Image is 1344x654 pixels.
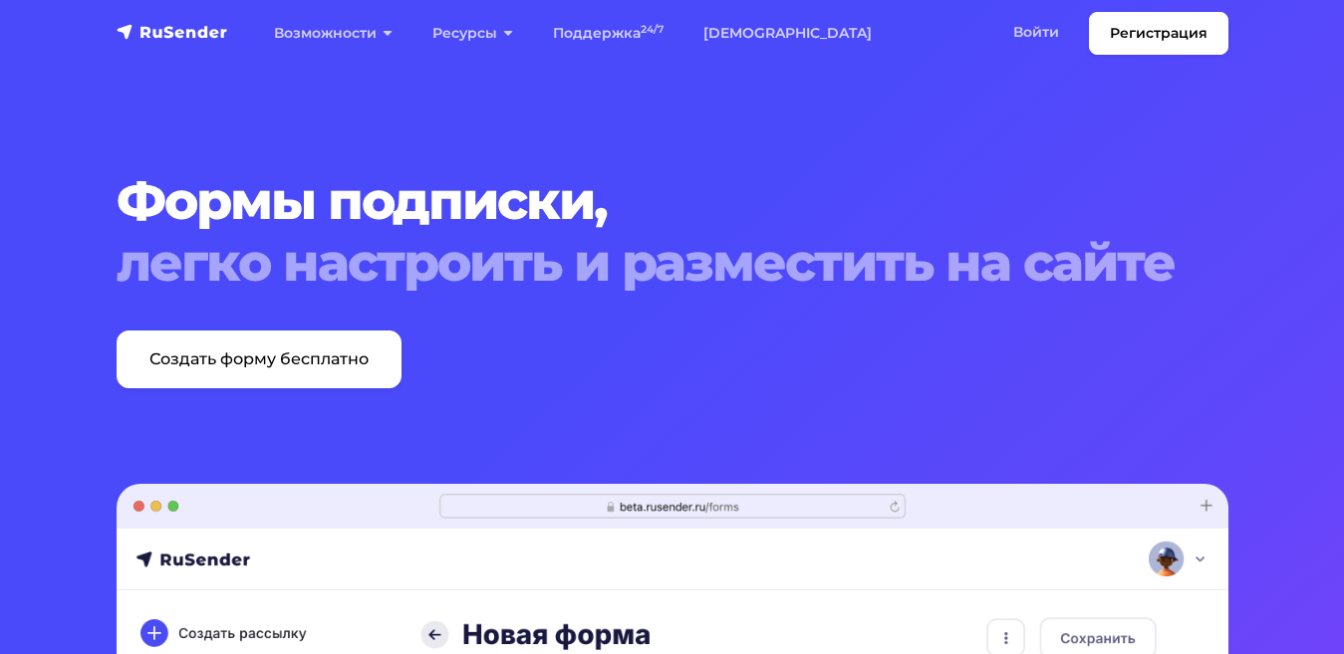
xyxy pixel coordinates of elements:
[1089,12,1228,55] a: Регистрация
[533,13,683,54] a: Поддержка24/7
[117,170,1228,295] h1: Формы подписки,
[254,13,412,54] a: Возможности
[641,23,664,36] sup: 24/7
[117,232,1228,294] span: легко настроить и разместить на сайте
[993,12,1079,53] a: Войти
[683,13,892,54] a: [DEMOGRAPHIC_DATA]
[117,22,228,42] img: RuSender
[117,330,402,388] a: Создать форму бесплатно
[412,13,533,54] a: Ресурсы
